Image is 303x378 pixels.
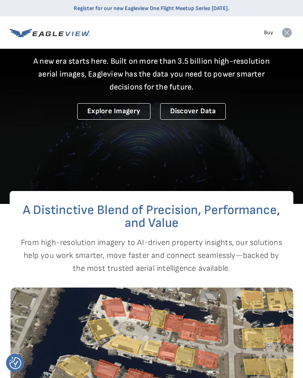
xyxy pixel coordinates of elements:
[10,204,293,230] h2: A Distinctive Blend of Precision, Performance, and Value
[74,5,229,12] a: Register for our new Eagleview One Flight Meetup Series [DATE].
[9,357,21,369] img: Revisit consent button
[9,357,21,369] button: Consent Preferences
[77,103,150,120] a: Explore Imagery
[264,29,273,36] a: Buy
[10,236,293,275] p: From high-resolution imagery to AI-driven property insights, our solutions help you work smarter,...
[160,103,226,120] a: Discover Data
[29,55,275,93] p: A new era starts here. Built on more than 3.5 billion high-resolution aerial images, Eagleview ha...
